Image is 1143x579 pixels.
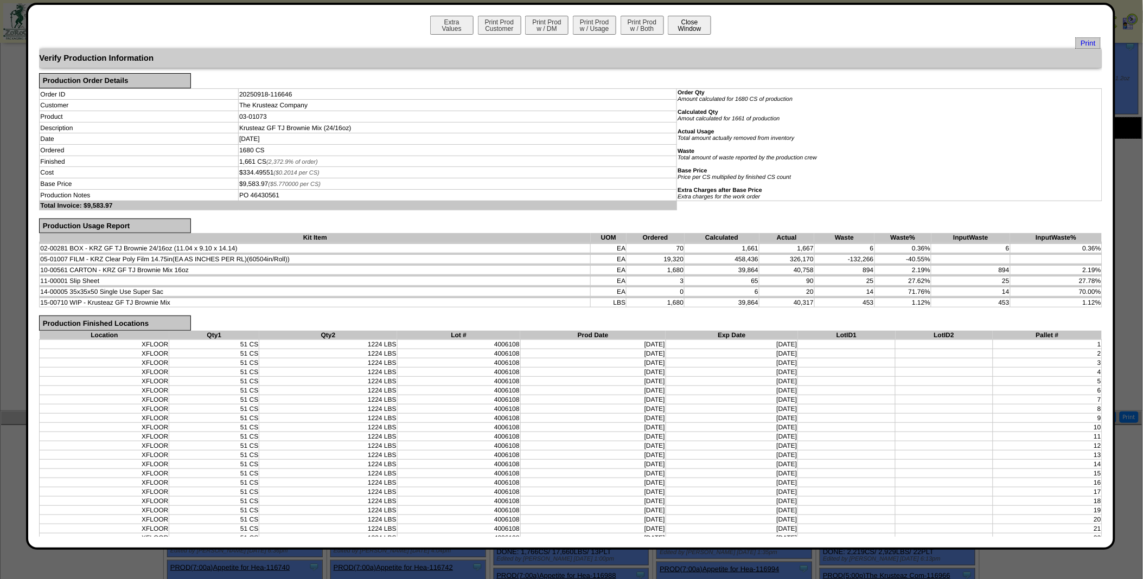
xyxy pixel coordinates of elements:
[259,487,397,496] td: 1224 LBS
[993,413,1102,422] td: 9
[40,450,169,459] td: XFLOOR
[40,385,169,395] td: XFLOOR
[874,255,931,264] td: -40.55%
[40,358,169,367] td: XFLOOR
[40,100,239,111] td: Customer
[169,505,259,514] td: 51 CS
[40,255,591,264] td: 05-01007 FILM - KRZ Clear Poly Film 14.75in(EA AS INCHES PER RL)(60504in/Roll))
[40,432,169,441] td: XFLOOR
[397,385,520,395] td: 4006108
[1010,287,1102,297] td: 70.00%
[931,266,1010,275] td: 894
[40,298,591,307] td: 15-00710 WIP - Krusteaz GF TJ Brownie Mix
[1010,276,1102,286] td: 27.78%
[40,122,239,133] td: Description
[397,533,520,542] td: 4006108
[397,367,520,376] td: 4006108
[169,422,259,432] td: 51 CS
[40,349,169,358] td: XFLOOR
[40,459,169,468] td: XFLOOR
[40,514,169,524] td: XFLOOR
[259,478,397,487] td: 1224 LBS
[259,404,397,413] td: 1224 LBS
[685,244,759,253] td: 1,661
[520,524,666,533] td: [DATE]
[40,468,169,478] td: XFLOOR
[931,298,1010,307] td: 453
[520,533,666,542] td: [DATE]
[239,122,677,133] td: Krusteaz GF TJ Brownie Mix (24/16oz)
[39,73,190,88] div: Production Order Details
[397,404,520,413] td: 4006108
[40,287,591,297] td: 14-00005 35x35x50 Single Use Super Sac
[40,376,169,385] td: XFLOOR
[666,358,798,367] td: [DATE]
[239,156,677,167] td: 1,661 CS
[268,181,321,188] span: ($5.770000 per CS)
[666,487,798,496] td: [DATE]
[40,156,239,167] td: Finished
[874,244,931,253] td: 0.36%
[993,459,1102,468] td: 14
[39,316,190,331] div: Production Finished Locations
[520,376,666,385] td: [DATE]
[666,533,798,542] td: [DATE]
[259,496,397,505] td: 1224 LBS
[40,505,169,514] td: XFLOOR
[39,49,1102,68] div: Verify Production Information
[259,395,397,404] td: 1224 LBS
[40,367,169,376] td: XFLOOR
[814,287,874,297] td: 14
[591,233,627,242] th: UOM
[993,404,1102,413] td: 8
[259,358,397,367] td: 1224 LBS
[798,331,896,340] th: LotID1
[39,218,190,234] div: Production Usage Report
[520,459,666,468] td: [DATE]
[627,266,685,275] td: 1,680
[259,459,397,468] td: 1224 LBS
[993,524,1102,533] td: 21
[678,96,793,102] i: Amount calculated for 1680 CS of production
[591,244,627,253] td: EA
[259,441,397,450] td: 1224 LBS
[678,109,718,115] b: Calculated Qty
[520,395,666,404] td: [DATE]
[591,276,627,286] td: EA
[40,441,169,450] td: XFLOOR
[169,441,259,450] td: 51 CS
[520,404,666,413] td: [DATE]
[40,133,239,145] td: Date
[759,233,815,242] th: Actual
[666,441,798,450] td: [DATE]
[993,339,1102,349] td: 1
[678,128,714,135] b: Actual Usage
[993,450,1102,459] td: 13
[666,478,798,487] td: [DATE]
[169,331,259,340] th: Qty1
[239,167,677,178] td: $334.49551
[520,478,666,487] td: [DATE]
[668,16,711,35] button: CloseWindow
[814,255,874,264] td: -132,266
[666,422,798,432] td: [DATE]
[814,276,874,286] td: 25
[814,233,874,242] th: Waste
[259,376,397,385] td: 1224 LBS
[397,505,520,514] td: 4006108
[40,395,169,404] td: XFLOOR
[274,170,320,176] span: ($0.2014 per CS)
[874,298,931,307] td: 1.12%
[520,432,666,441] td: [DATE]
[520,514,666,524] td: [DATE]
[169,524,259,533] td: 51 CS
[993,441,1102,450] td: 12
[520,349,666,358] td: [DATE]
[397,339,520,349] td: 4006108
[666,395,798,404] td: [DATE]
[678,155,817,161] i: Total amount of waste reported by the production crew
[169,376,259,385] td: 51 CS
[397,422,520,432] td: 4006108
[397,524,520,533] td: 4006108
[666,331,798,340] th: Exp Date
